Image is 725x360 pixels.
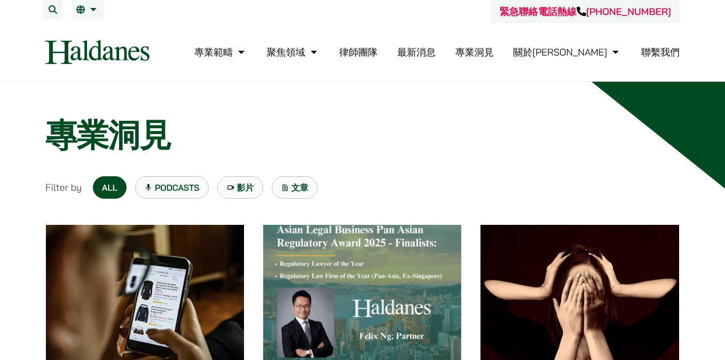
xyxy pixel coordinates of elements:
[272,176,318,199] a: 文章
[455,46,494,58] a: 專業洞見
[45,116,680,154] h1: 專業洞見
[93,176,127,199] a: All
[641,46,680,58] a: 聯繫我們
[76,5,99,14] a: 繁
[397,46,436,58] a: 最新消息
[339,46,377,58] a: 律師團隊
[500,5,671,18] a: 緊急聯絡電話熱線[PHONE_NUMBER]
[45,180,82,194] span: Filter by
[135,176,209,199] a: Podcasts
[267,46,320,58] a: 聚焦領域
[45,40,149,64] img: Logo of Haldanes
[217,176,263,199] a: 影片
[513,46,621,58] a: 關於何敦
[194,46,247,58] a: 專業範疇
